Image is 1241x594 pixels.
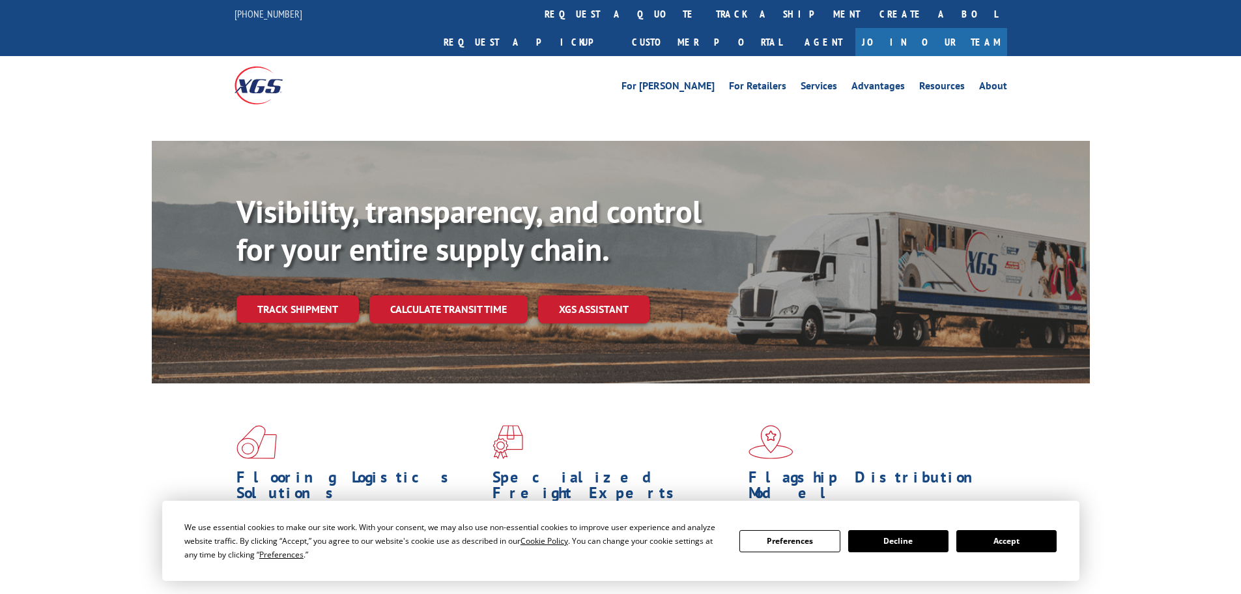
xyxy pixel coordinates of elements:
[729,81,786,95] a: For Retailers
[369,295,528,323] a: Calculate transit time
[622,28,792,56] a: Customer Portal
[521,535,568,546] span: Cookie Policy
[621,81,715,95] a: For [PERSON_NAME]
[162,501,1079,581] div: Cookie Consent Prompt
[236,425,277,459] img: xgs-icon-total-supply-chain-intelligence-red
[801,81,837,95] a: Services
[792,28,855,56] a: Agent
[492,425,523,459] img: xgs-icon-focused-on-flooring-red
[538,295,649,323] a: XGS ASSISTANT
[979,81,1007,95] a: About
[492,469,739,507] h1: Specialized Freight Experts
[739,530,840,552] button: Preferences
[236,295,359,323] a: Track shipment
[259,549,304,560] span: Preferences
[956,530,1057,552] button: Accept
[236,191,702,269] b: Visibility, transparency, and control for your entire supply chain.
[848,530,949,552] button: Decline
[434,28,622,56] a: Request a pickup
[236,469,483,507] h1: Flooring Logistics Solutions
[919,81,965,95] a: Resources
[855,28,1007,56] a: Join Our Team
[184,520,724,561] div: We use essential cookies to make our site work. With your consent, we may also use non-essential ...
[749,425,793,459] img: xgs-icon-flagship-distribution-model-red
[851,81,905,95] a: Advantages
[235,7,302,20] a: [PHONE_NUMBER]
[749,469,995,507] h1: Flagship Distribution Model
